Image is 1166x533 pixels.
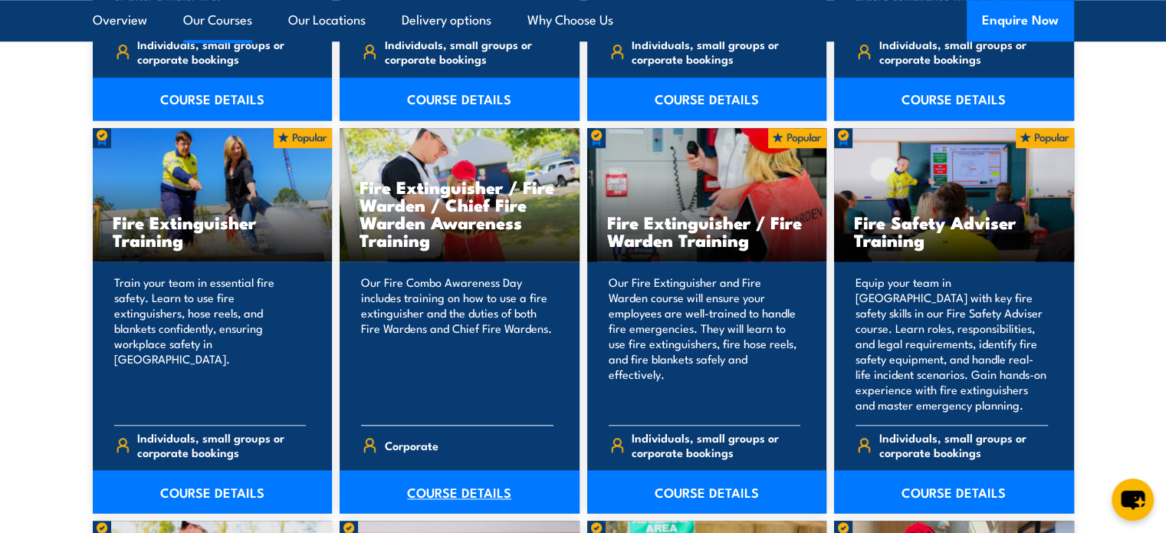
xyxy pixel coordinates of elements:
[879,430,1048,459] span: Individuals, small groups or corporate bookings
[113,213,313,248] h3: Fire Extinguisher Training
[340,77,580,120] a: COURSE DETAILS
[340,470,580,513] a: COURSE DETAILS
[879,37,1048,66] span: Individuals, small groups or corporate bookings
[137,430,306,459] span: Individuals, small groups or corporate bookings
[632,37,800,66] span: Individuals, small groups or corporate bookings
[607,213,807,248] h3: Fire Extinguisher / Fire Warden Training
[834,470,1074,513] a: COURSE DETAILS
[609,275,801,413] p: Our Fire Extinguisher and Fire Warden course will ensure your employees are well-trained to handl...
[385,433,438,457] span: Corporate
[385,37,553,66] span: Individuals, small groups or corporate bookings
[137,37,306,66] span: Individuals, small groups or corporate bookings
[587,77,827,120] a: COURSE DETAILS
[587,470,827,513] a: COURSE DETAILS
[834,77,1074,120] a: COURSE DETAILS
[114,275,307,413] p: Train your team in essential fire safety. Learn to use fire extinguishers, hose reels, and blanke...
[854,213,1054,248] h3: Fire Safety Adviser Training
[361,275,553,413] p: Our Fire Combo Awareness Day includes training on how to use a fire extinguisher and the duties o...
[856,275,1048,413] p: Equip your team in [GEOGRAPHIC_DATA] with key fire safety skills in our Fire Safety Adviser cours...
[632,430,800,459] span: Individuals, small groups or corporate bookings
[360,178,560,248] h3: Fire Extinguisher / Fire Warden / Chief Fire Warden Awareness Training
[93,77,333,120] a: COURSE DETAILS
[1112,479,1154,521] button: chat-button
[93,470,333,513] a: COURSE DETAILS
